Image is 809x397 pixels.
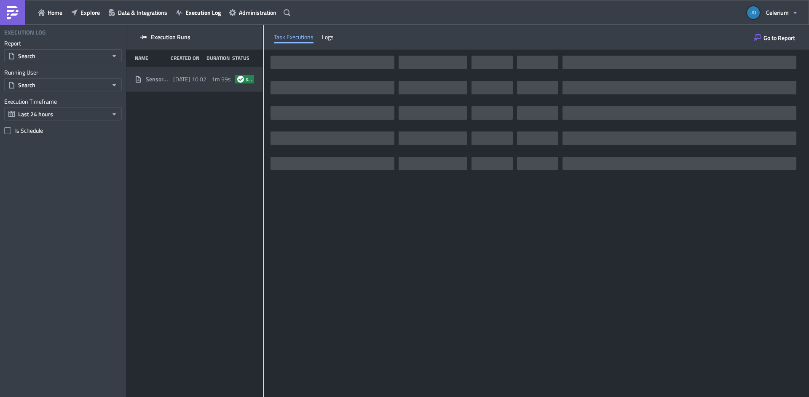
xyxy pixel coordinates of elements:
[4,98,122,105] label: Execution Timeframe
[104,6,171,19] button: Data & Integrations
[206,55,228,61] div: Duration
[750,31,799,44] button: Go to Report
[34,6,67,19] button: Home
[746,5,761,20] img: Avatar
[4,107,122,121] button: Last 24 hours
[18,110,53,118] span: Last 24 hours
[322,31,334,43] div: Logs
[4,49,122,62] button: Search
[171,55,202,61] div: Created On
[766,8,789,17] span: Celerium
[742,3,803,22] button: Celerium
[185,8,221,17] span: Execution Log
[4,40,122,47] label: Report
[48,8,62,17] span: Home
[246,76,252,83] span: success
[67,6,104,19] button: Explore
[4,69,122,76] label: Running User
[4,29,46,36] h4: Execution Log
[232,55,250,61] div: Status
[4,127,122,134] label: Is Schedule
[18,80,35,89] span: Search
[225,6,281,19] button: Administration
[237,76,244,83] span: success
[763,33,795,42] span: Go to Report
[151,33,190,41] span: Execution Runs
[212,75,231,83] span: 1m 59s
[274,31,313,43] div: Task Executions
[146,75,169,83] span: Sensor_Report_TEST
[18,51,35,60] span: Search
[239,8,276,17] span: Administration
[6,6,19,19] img: PushMetrics
[135,55,166,61] div: Name
[118,8,167,17] span: Data & Integrations
[4,78,122,91] button: Search
[80,8,100,17] span: Explore
[171,6,225,19] button: Execution Log
[173,75,206,83] span: [DATE] 10:02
